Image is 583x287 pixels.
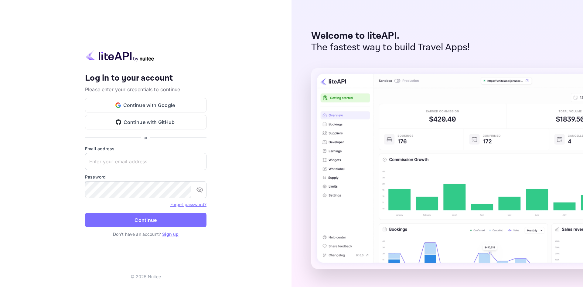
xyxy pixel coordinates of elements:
[170,201,206,207] a: Forget password?
[85,73,206,84] h4: Log in to your account
[162,232,179,237] a: Sign up
[311,30,470,42] p: Welcome to liteAPI.
[170,202,206,207] a: Forget password?
[311,42,470,53] p: The fastest way to build Travel Apps!
[85,213,206,227] button: Continue
[85,115,206,129] button: Continue with GitHub
[85,86,206,93] p: Please enter your credentials to continue
[131,273,161,280] p: © 2025 Nuitee
[194,184,206,196] button: toggle password visibility
[85,50,155,62] img: liteapi
[85,231,206,237] p: Don't have an account?
[144,134,148,141] p: or
[85,98,206,112] button: Continue with Google
[85,174,206,180] label: Password
[85,153,206,170] input: Enter your email address
[85,145,206,152] label: Email address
